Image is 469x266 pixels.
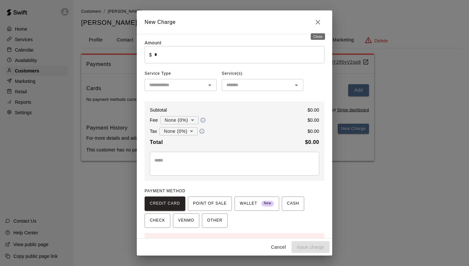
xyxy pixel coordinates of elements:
span: CHECK [150,215,165,226]
button: VENMO [173,213,199,228]
b: Total [150,139,163,145]
p: $ 0.00 [307,128,319,134]
span: PAYMENT METHOD [145,189,185,193]
button: WALLET New [234,196,279,211]
div: None (0%) [160,114,199,126]
span: VENMO [178,215,194,226]
button: Open [205,81,214,90]
button: Open [292,81,301,90]
button: CASH [282,196,304,211]
p: Fee [150,117,158,123]
button: Cancel [268,241,289,253]
div: Close [311,33,325,40]
button: OTHER [202,213,228,228]
div: None (0%) [159,125,198,137]
button: CHECK [145,213,170,228]
span: CREDIT CARD [150,198,180,209]
button: POINT OF SALE [188,196,232,211]
span: CASH [287,198,299,209]
span: New [261,199,274,208]
button: CREDIT CARD [145,196,185,211]
span: POINT OF SALE [193,198,227,209]
span: WALLET [240,198,274,209]
span: OTHER [207,215,222,226]
h2: New Charge [137,10,332,34]
p: $ 0.00 [307,117,319,123]
p: Subtotal [150,107,167,113]
p: $ 0.00 [307,107,319,113]
span: Service(s) [222,69,243,79]
button: Close [311,16,324,29]
label: Amount [145,40,162,45]
p: $ [149,52,152,58]
b: $ 0.00 [305,139,319,145]
p: Tax [150,128,157,134]
span: Service Type [145,69,217,79]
